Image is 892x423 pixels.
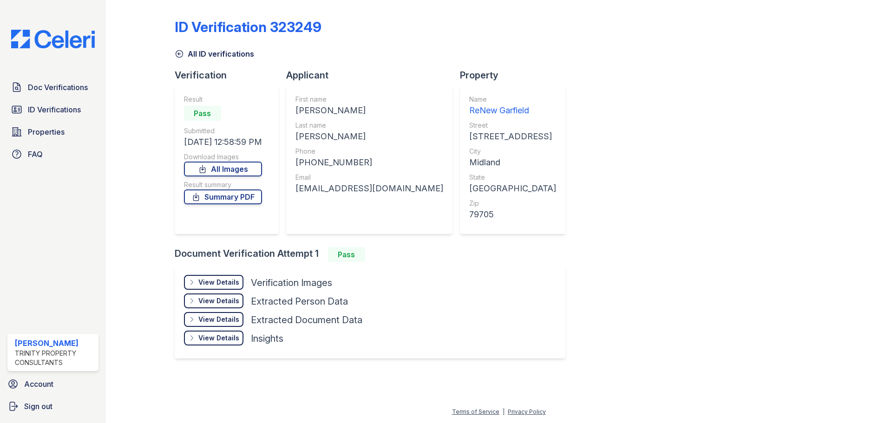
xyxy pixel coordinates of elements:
[251,313,362,326] div: Extracted Document Data
[4,30,102,48] img: CE_Logo_Blue-a8612792a0a2168367f1c8372b55b34899dd931a85d93a1a3d3e32e68fde9ad4.png
[184,106,221,121] div: Pass
[469,104,556,117] div: ReNew Garfield
[295,156,443,169] div: [PHONE_NUMBER]
[295,95,443,104] div: First name
[184,95,262,104] div: Result
[24,378,53,390] span: Account
[251,332,283,345] div: Insights
[295,147,443,156] div: Phone
[469,173,556,182] div: State
[198,278,239,287] div: View Details
[469,121,556,130] div: Street
[508,408,546,415] a: Privacy Policy
[469,208,556,221] div: 79705
[469,182,556,195] div: [GEOGRAPHIC_DATA]
[28,104,81,115] span: ID Verifications
[295,121,443,130] div: Last name
[469,95,556,117] a: Name ReNew Garfield
[184,136,262,149] div: [DATE] 12:58:59 PM
[15,349,95,367] div: Trinity Property Consultants
[4,397,102,416] a: Sign out
[251,276,332,289] div: Verification Images
[198,296,239,306] div: View Details
[198,333,239,343] div: View Details
[15,338,95,349] div: [PERSON_NAME]
[295,104,443,117] div: [PERSON_NAME]
[7,100,98,119] a: ID Verifications
[286,69,460,82] div: Applicant
[28,149,43,160] span: FAQ
[469,95,556,104] div: Name
[469,199,556,208] div: Zip
[7,123,98,141] a: Properties
[175,19,321,35] div: ID Verification 323249
[503,408,505,415] div: |
[295,173,443,182] div: Email
[328,247,365,262] div: Pass
[28,126,65,137] span: Properties
[28,82,88,93] span: Doc Verifications
[295,182,443,195] div: [EMAIL_ADDRESS][DOMAIN_NAME]
[7,78,98,97] a: Doc Verifications
[175,247,573,262] div: Document Verification Attempt 1
[469,156,556,169] div: Midland
[460,69,573,82] div: Property
[184,152,262,162] div: Download Images
[24,401,52,412] span: Sign out
[175,69,286,82] div: Verification
[295,130,443,143] div: [PERSON_NAME]
[853,386,883,414] iframe: chat widget
[452,408,499,415] a: Terms of Service
[184,189,262,204] a: Summary PDF
[251,295,348,308] div: Extracted Person Data
[4,375,102,393] a: Account
[184,126,262,136] div: Submitted
[469,130,556,143] div: [STREET_ADDRESS]
[198,315,239,324] div: View Details
[7,145,98,163] a: FAQ
[184,180,262,189] div: Result summary
[184,162,262,176] a: All Images
[469,147,556,156] div: City
[175,48,254,59] a: All ID verifications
